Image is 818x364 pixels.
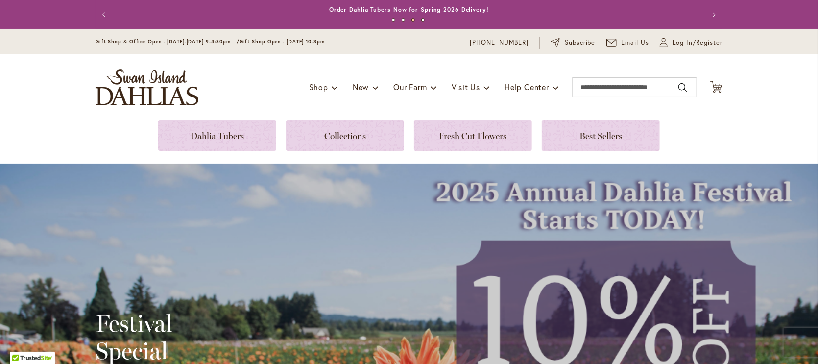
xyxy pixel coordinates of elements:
span: New [353,82,369,92]
span: Log In/Register [673,38,722,48]
a: Order Dahlia Tubers Now for Spring 2026 Delivery! [329,6,489,13]
a: [PHONE_NUMBER] [470,38,529,48]
span: Shop [309,82,328,92]
a: Email Us [606,38,650,48]
a: Log In/Register [660,38,722,48]
button: Next [703,5,722,24]
span: Help Center [505,82,549,92]
a: Subscribe [551,38,596,48]
button: 4 of 4 [421,18,425,22]
button: 1 of 4 [392,18,395,22]
span: Our Farm [393,82,427,92]
span: Visit Us [452,82,480,92]
span: Email Us [622,38,650,48]
span: Gift Shop & Office Open - [DATE]-[DATE] 9-4:30pm / [96,38,240,45]
button: Previous [96,5,115,24]
button: 2 of 4 [402,18,405,22]
button: 3 of 4 [411,18,415,22]
a: store logo [96,69,198,105]
span: Subscribe [565,38,596,48]
span: Gift Shop Open - [DATE] 10-3pm [240,38,325,45]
